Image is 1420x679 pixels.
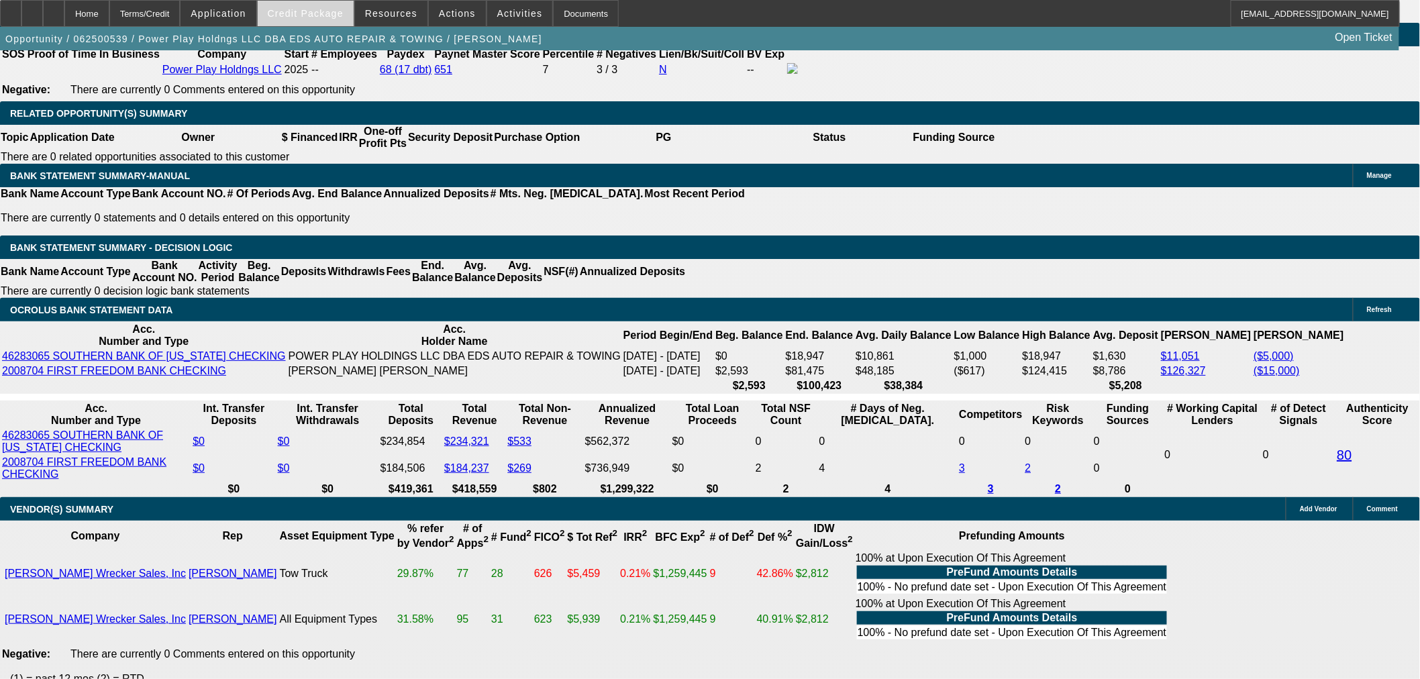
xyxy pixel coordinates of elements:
th: Acc. Holder Name [288,323,621,348]
b: % refer by Vendor [397,523,454,549]
th: Avg. Balance [454,259,496,284]
div: 100% at Upon Execution Of This Agreement [856,552,1168,595]
b: Def % [758,531,793,543]
td: 0.21% [619,552,651,596]
a: 3 [988,483,994,494]
td: 0 [958,429,1023,454]
td: 31.58% [397,597,455,641]
a: 651 [434,64,452,75]
a: $0 [278,435,290,447]
a: $126,327 [1161,365,1206,376]
th: Annualized Deposits [383,187,489,201]
sup: 2 [749,529,754,539]
th: Total Non-Revenue [507,402,582,427]
th: Authenticity Score [1336,402,1419,427]
sup: 2 [484,535,489,545]
td: $2,593 [715,364,783,378]
span: Refresh [1367,306,1392,313]
th: # Working Capital Lenders [1164,402,1262,427]
th: Activity Period [198,259,238,284]
b: PreFund Amounts Details [947,612,1078,623]
th: $2,593 [715,379,783,393]
a: [PERSON_NAME] Wrecker Sales, Inc [5,613,186,625]
th: Fees [386,259,411,284]
th: Status [747,125,913,150]
th: PG [580,125,746,150]
a: [PERSON_NAME] [189,568,277,579]
button: Resources [355,1,427,26]
td: 2 [755,456,817,481]
th: Total Loan Proceeds [672,402,754,427]
th: Funding Source [913,125,996,150]
td: $18,947 [1022,350,1091,363]
th: Beg. Balance [238,259,280,284]
b: FICO [534,531,565,543]
b: IRR [623,531,647,543]
th: Bank Account NO. [132,259,198,284]
a: 2008704 FIRST FREEDOM BANK CHECKING [2,365,226,376]
th: # Days of Neg. [MEDICAL_DATA]. [819,402,958,427]
td: 0 [819,429,958,454]
td: All Equipment Types [279,597,395,641]
td: 77 [456,552,489,596]
a: N [659,64,667,75]
button: Credit Package [258,1,354,26]
th: Competitors [958,402,1023,427]
th: # Mts. Neg. [MEDICAL_DATA]. [490,187,644,201]
td: $124,415 [1022,364,1091,378]
td: 29.87% [397,552,455,596]
td: 31 [491,597,532,641]
sup: 2 [700,529,705,539]
span: Manage [1367,172,1392,179]
b: Rep [223,530,243,541]
a: 46283065 SOUTHERN BANK OF [US_STATE] CHECKING [2,350,286,362]
th: IRR [338,125,358,150]
span: Credit Package [268,8,344,19]
td: 42.86% [756,552,794,596]
b: Negative: [2,648,50,660]
td: 0 [1093,429,1163,454]
td: $184,506 [380,456,442,481]
th: Application Date [29,125,115,150]
td: 0.21% [619,597,651,641]
th: [PERSON_NAME] [1253,323,1344,348]
span: -- [311,64,319,75]
a: $184,237 [444,462,489,474]
b: BFC Exp [656,531,705,543]
span: There are currently 0 Comments entered on this opportunity [70,84,355,95]
td: 623 [534,597,566,641]
a: 80 [1337,448,1352,462]
div: 100% at Upon Execution Of This Agreement [856,598,1168,641]
b: IDW Gain/Loss [796,523,853,549]
b: Prefunding Amounts [959,530,1065,541]
a: $533 [507,435,531,447]
th: Funding Sources [1093,402,1163,427]
button: Actions [429,1,486,26]
th: $ Financed [281,125,339,150]
span: 0 [1165,449,1171,460]
th: Avg. End Balance [291,187,383,201]
th: Low Balance [954,323,1021,348]
a: $269 [507,462,531,474]
span: VENDOR(S) SUMMARY [10,504,113,515]
b: Lien/Bk/Suit/Coll [659,48,744,60]
th: $5,208 [1093,379,1159,393]
th: End. Balance [411,259,454,284]
td: -- [746,62,785,77]
td: $18,947 [785,350,854,363]
th: 2 [755,482,817,496]
th: $419,361 [380,482,442,496]
b: $ Tot Ref [568,531,618,543]
b: # Fund [491,531,531,543]
th: Account Type [60,259,132,284]
td: $1,630 [1093,350,1159,363]
td: 100% - No prefund date set - Upon Execution Of This Agreement [857,626,1167,639]
th: $0 [192,482,276,496]
td: Tow Truck [279,552,395,596]
td: 0 [1262,429,1335,481]
td: $5,939 [567,597,619,641]
b: # Negatives [597,48,656,60]
th: High Balance [1022,323,1091,348]
th: $1,299,322 [585,482,670,496]
span: Application [191,8,246,19]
